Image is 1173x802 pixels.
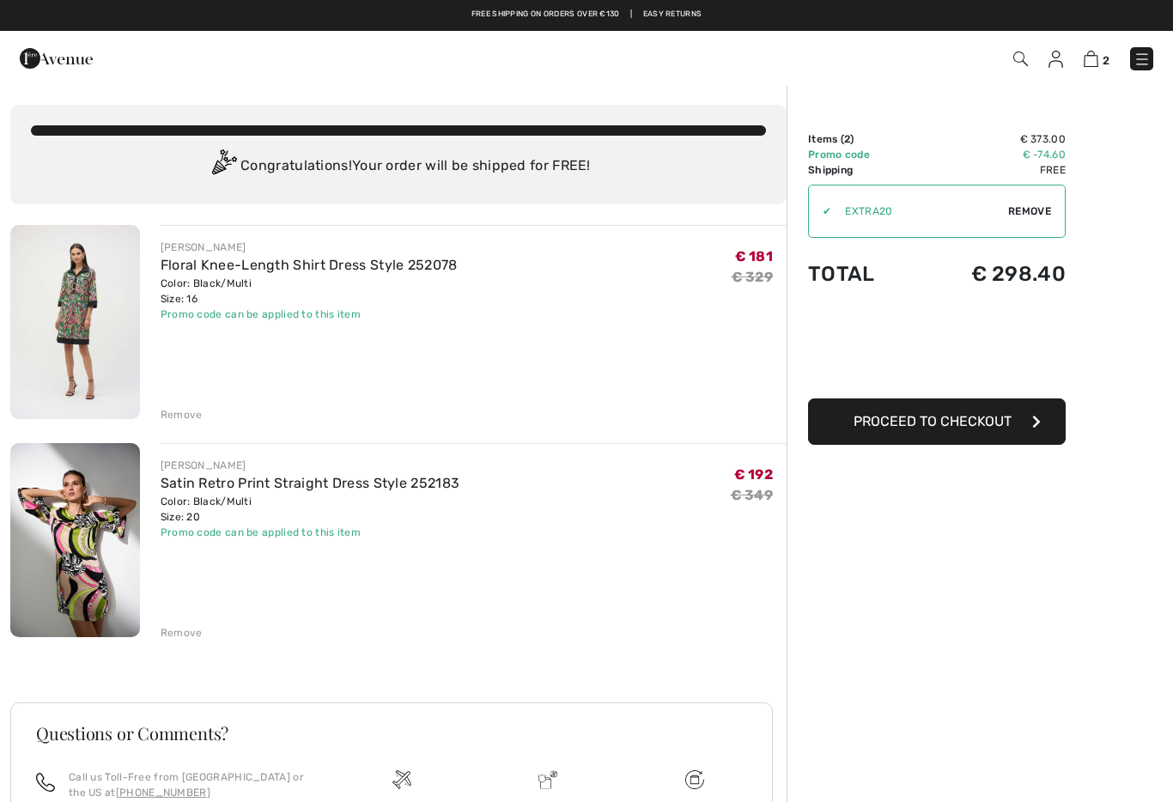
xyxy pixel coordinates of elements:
s: € 329 [732,269,774,285]
td: Free [915,162,1066,178]
div: Remove [161,625,203,641]
td: Promo code [808,147,915,162]
h3: Questions or Comments? [36,725,747,742]
div: Congratulations! Your order will be shipped for FREE! [31,149,766,184]
td: € -74.60 [915,147,1066,162]
img: Floral Knee-Length Shirt Dress Style 252078 [10,225,140,419]
td: Items ( ) [808,131,915,147]
span: | [630,9,632,21]
iframe: PayPal [808,303,1066,392]
p: Call us Toll-Free from [GEOGRAPHIC_DATA] or the US at [69,769,308,800]
img: 1ère Avenue [20,41,93,76]
div: Color: Black/Multi Size: 20 [161,494,460,525]
img: Shopping Bag [1084,51,1098,67]
img: My Info [1048,51,1063,68]
div: Remove [161,407,203,422]
img: Congratulation2.svg [206,149,240,184]
s: € 349 [731,487,774,503]
a: 2 [1084,48,1109,69]
a: Easy Returns [643,9,702,21]
td: € 373.00 [915,131,1066,147]
span: 2 [1103,54,1109,67]
td: Shipping [808,162,915,178]
td: Total [808,245,915,303]
span: € 181 [735,248,774,264]
img: Menu [1133,51,1151,68]
img: Free shipping on orders over &#8364;130 [685,770,704,789]
input: Promo code [831,185,1008,237]
div: Promo code can be applied to this item [161,525,460,540]
a: [PHONE_NUMBER] [116,787,210,799]
div: Color: Black/Multi Size: 16 [161,276,458,307]
img: Delivery is a breeze since we pay the duties! [538,770,557,789]
img: Search [1013,52,1028,66]
td: € 298.40 [915,245,1066,303]
a: 1ère Avenue [20,49,93,65]
span: 2 [844,133,850,145]
span: Proceed to Checkout [854,413,1012,429]
div: [PERSON_NAME] [161,458,460,473]
div: ✔ [809,204,831,219]
div: [PERSON_NAME] [161,240,458,255]
img: Free shipping on orders over &#8364;130 [392,770,411,789]
img: call [36,773,55,792]
button: Proceed to Checkout [808,398,1066,445]
a: Floral Knee-Length Shirt Dress Style 252078 [161,257,458,273]
span: € 192 [734,466,774,483]
span: Remove [1008,204,1051,219]
a: Satin Retro Print Straight Dress Style 252183 [161,475,460,491]
a: Free shipping on orders over €130 [471,9,620,21]
div: Promo code can be applied to this item [161,307,458,322]
img: Satin Retro Print Straight Dress Style 252183 [10,443,140,637]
